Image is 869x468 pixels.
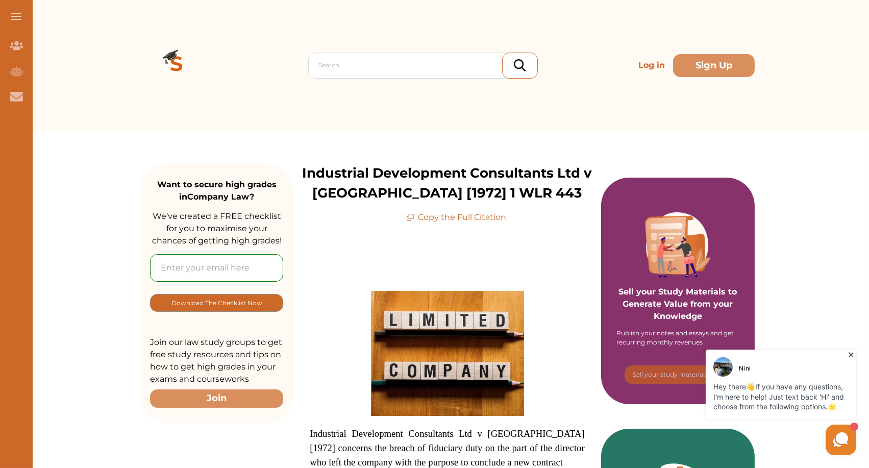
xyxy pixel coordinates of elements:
img: Logo [140,29,213,102]
input: Enter your email here [150,254,283,282]
img: Company-Law-feature-300x245.jpg [371,291,524,416]
div: Publish your notes and essays and get recurring monthly revenues [616,329,739,347]
span: iduciary duty on the part of the director who left the company with the purpose to conclude a new... [310,442,584,467]
img: search_icon [514,59,526,71]
p: Log in [634,55,669,76]
iframe: HelpCrunch [703,347,859,458]
span: Industrial Development Consultants Ltd v [GEOGRAPHIC_DATA] [1972] concerns the breach of f [310,428,585,467]
p: Join our law study groups to get free study resources and tips on how to get high grades in your ... [150,336,283,385]
button: Sign Up [673,54,755,77]
button: [object Object] [150,294,283,312]
button: Join [150,389,283,407]
img: Purple card image [645,212,710,278]
p: Industrial Development Consultants Ltd v [GEOGRAPHIC_DATA] [1972] 1 WLR 443 [293,163,601,203]
p: Copy the Full Citation [406,211,507,224]
p: Download The Checklist Now [171,297,262,309]
p: Sell your study materials now [633,370,723,379]
span: We’ve created a FREE checklist for you to maximise your chances of getting high grades! [152,211,282,245]
button: [object Object] [625,365,731,384]
p: Sell your Study Materials to Generate Value from your Knowledge [611,257,744,323]
strong: Want to secure high grades in Company Law ? [157,180,277,202]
